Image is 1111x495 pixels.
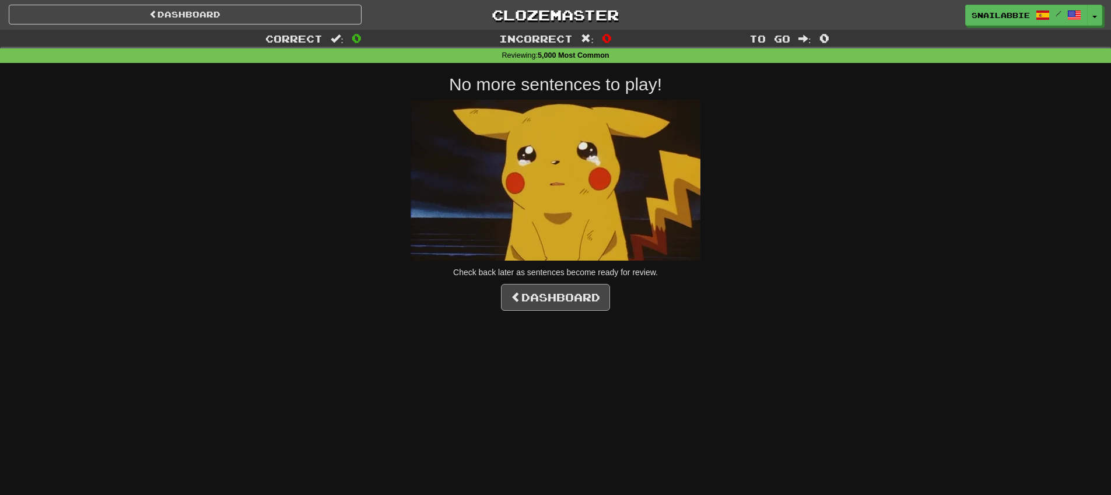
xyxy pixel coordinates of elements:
img: sad-pikachu.gif [411,100,700,261]
h2: No more sentences to play! [223,75,888,94]
a: Clozemaster [379,5,732,25]
strong: 5,000 Most Common [538,51,609,59]
a: Snailabbie / [965,5,1088,26]
span: Snailabbie [972,10,1030,20]
span: / [1056,9,1061,17]
a: Dashboard [9,5,362,24]
span: : [798,34,811,44]
span: To go [749,33,790,44]
span: : [331,34,344,44]
p: Check back later as sentences become ready for review. [223,266,888,278]
a: Dashboard [501,284,610,311]
span: 0 [819,31,829,45]
span: 0 [352,31,362,45]
span: Correct [265,33,323,44]
span: Incorrect [499,33,573,44]
span: 0 [602,31,612,45]
span: : [581,34,594,44]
